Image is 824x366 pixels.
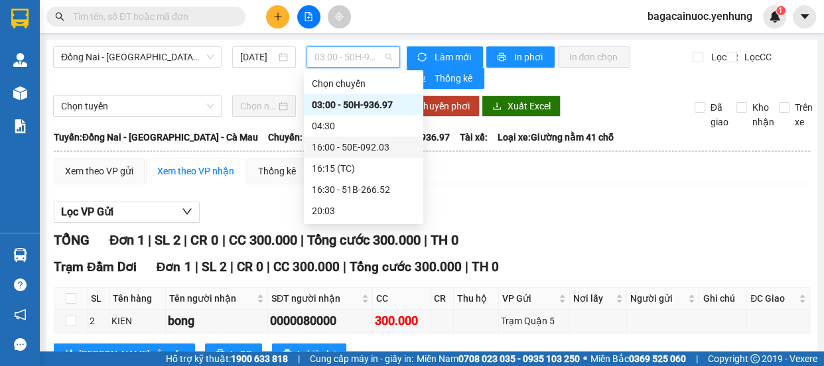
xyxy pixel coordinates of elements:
[230,259,233,274] span: |
[507,99,550,113] span: Xuất Excel
[407,46,483,68] button: syncLàm mới
[407,68,484,89] button: bar-chartThống kê
[273,259,339,274] span: CC 300.000
[423,232,427,248] span: |
[222,232,225,248] span: |
[630,291,685,306] span: Người gửi
[790,100,818,129] span: Trên xe
[793,5,816,29] button: caret-down
[297,5,320,29] button: file-add
[54,202,200,223] button: Lọc VP Gửi
[79,347,184,361] span: [PERSON_NAME] sắp xếp
[258,164,296,178] div: Thống kê
[61,204,113,220] span: Lọc VP Gửi
[194,259,198,274] span: |
[375,312,428,330] div: 300.000
[334,12,344,21] span: aim
[266,5,289,29] button: plus
[637,8,763,25] span: bagacainuoc.yenhung
[573,291,613,306] span: Nơi lấy
[272,343,346,365] button: printerIn biên lai
[13,119,27,133] img: solution-icon
[464,259,468,274] span: |
[430,232,458,248] span: TH 0
[769,11,781,23] img: icon-new-feature
[205,343,262,365] button: printerIn DS
[155,232,180,248] span: SL 2
[312,161,415,176] div: 16:15 (TC)
[514,50,544,64] span: In phơi
[304,12,313,21] span: file-add
[497,52,508,63] span: printer
[750,354,760,363] span: copyright
[460,130,488,145] span: Tài xế:
[61,96,214,116] span: Chọn tuyến
[499,310,570,333] td: Trạm Quận 5
[458,353,580,364] strong: 0708 023 035 - 0935 103 250
[166,310,268,333] td: bong
[14,308,27,321] span: notification
[240,50,276,64] input: 12/09/2025
[486,46,555,68] button: printerIn phơi
[157,259,192,274] span: Đơn 1
[228,232,297,248] span: CC 300.000
[750,291,796,306] span: ĐC Giao
[182,206,192,217] span: down
[90,314,107,328] div: 2
[268,130,365,145] span: Chuyến: (03:00 [DATE])
[54,232,90,248] span: TỔNG
[13,86,27,100] img: warehouse-icon
[266,259,269,274] span: |
[14,278,27,291] span: question-circle
[168,312,265,330] div: bong
[109,232,145,248] span: Đơn 1
[13,53,27,67] img: warehouse-icon
[778,6,783,15] span: 1
[298,351,300,366] span: |
[55,12,64,21] span: search
[705,50,740,64] span: Lọc CR
[310,351,413,366] span: Cung cấp máy in - giấy in:
[54,259,137,274] span: Trạm Đầm Dơi
[799,11,811,23] span: caret-down
[407,95,480,117] button: Chuyển phơi
[312,182,415,197] div: 16:30 - 51B-266.52
[65,164,133,178] div: Xem theo VP gửi
[349,259,461,274] span: Tổng cước 300.000
[454,288,499,310] th: Thu hộ
[696,351,698,366] span: |
[13,248,27,262] img: warehouse-icon
[482,95,561,117] button: downloadXuất Excel
[268,310,373,333] td: 0000080000
[240,99,276,113] input: Chọn ngày
[373,288,431,310] th: CC
[747,100,780,129] span: Kho nhận
[230,347,251,361] span: In DS
[583,356,587,361] span: ⚪️
[501,314,567,328] div: Trạm Quận 5
[558,46,630,68] button: In đơn chọn
[431,288,454,310] th: CR
[271,291,359,306] span: SĐT người nhận
[216,349,225,359] span: printer
[300,232,303,248] span: |
[73,9,230,24] input: Tìm tên, số ĐT hoặc mã đơn
[283,349,292,359] span: printer
[312,140,415,154] div: 16:00 - 50E-092.03
[297,347,336,361] span: In biên lai
[111,314,163,328] div: KIEN
[236,259,263,274] span: CR 0
[54,132,258,143] b: Tuyến: Đồng Nai - [GEOGRAPHIC_DATA] - Cà Mau
[54,343,195,365] button: sort-ascending[PERSON_NAME] sắp xếp
[61,47,214,67] span: Đồng Nai - Sài Gòn - Cà Mau
[471,259,498,274] span: TH 0
[64,349,74,359] span: sort-ascending
[88,288,109,310] th: SL
[231,353,288,364] strong: 1900 633 818
[314,47,392,67] span: 03:00 - 50H-936.97
[590,351,686,366] span: Miền Bắc
[184,232,187,248] span: |
[498,130,614,145] span: Loại xe: Giường nằm 41 chỗ
[434,50,472,64] span: Làm mới
[14,338,27,351] span: message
